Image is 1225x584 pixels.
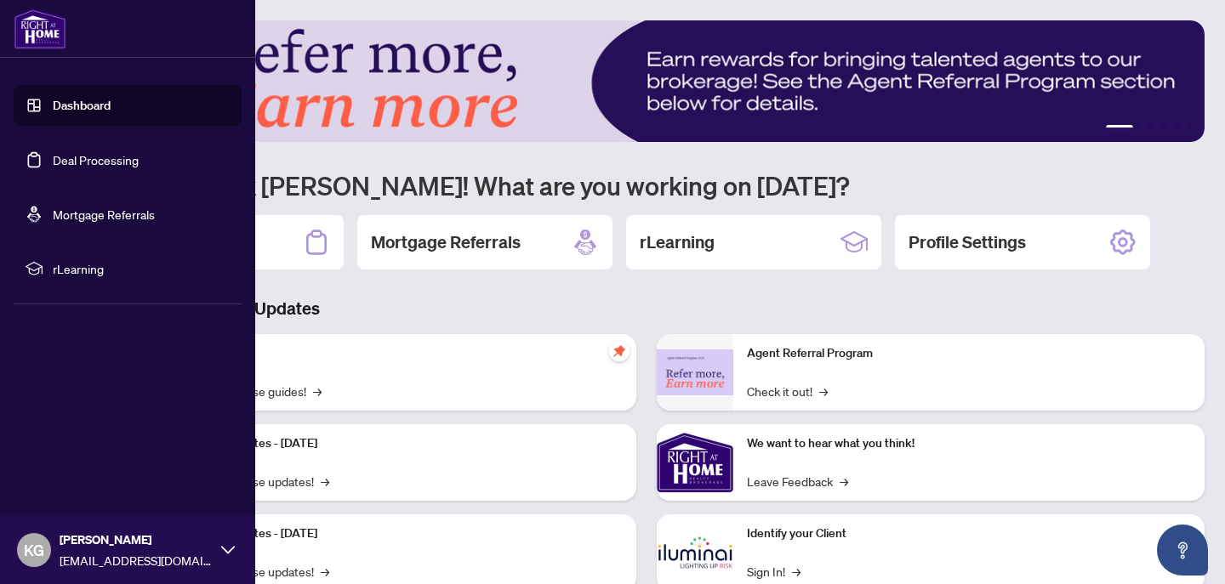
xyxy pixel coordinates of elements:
span: rLearning [53,259,230,278]
a: Leave Feedback→ [747,472,848,490]
span: → [321,562,329,581]
button: 1 [1106,125,1133,132]
button: 3 [1154,125,1160,132]
p: Platform Updates - [DATE] [179,434,623,453]
h3: Brokerage & Industry Updates [88,297,1205,320]
button: 4 [1167,125,1174,132]
span: → [321,472,329,490]
button: 2 [1140,125,1147,132]
h2: rLearning [640,230,715,254]
span: [PERSON_NAME] [60,530,213,549]
p: Self-Help [179,344,623,363]
a: Dashboard [53,98,111,113]
img: logo [14,9,66,49]
a: Mortgage Referrals [53,207,155,222]
span: → [313,382,322,400]
a: Deal Processing [53,152,139,167]
h1: Welcome back [PERSON_NAME]! What are you working on [DATE]? [88,169,1205,201]
span: KG [24,538,44,562]
h2: Profile Settings [909,230,1026,254]
p: Agent Referral Program [747,344,1191,363]
span: pushpin [609,341,630,361]
button: Open asap [1157,524,1208,575]
span: → [819,382,828,400]
p: We want to hear what you think! [747,434,1191,453]
h2: Mortgage Referrals [371,230,521,254]
span: → [840,472,848,490]
span: → [792,562,801,581]
span: [EMAIL_ADDRESS][DOMAIN_NAME] [60,551,213,570]
img: Slide 0 [88,20,1205,142]
a: Check it out!→ [747,382,828,400]
button: 5 [1181,125,1188,132]
img: We want to hear what you think! [657,424,733,501]
img: Agent Referral Program [657,349,733,396]
a: Sign In!→ [747,562,801,581]
p: Platform Updates - [DATE] [179,524,623,543]
p: Identify your Client [747,524,1191,543]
